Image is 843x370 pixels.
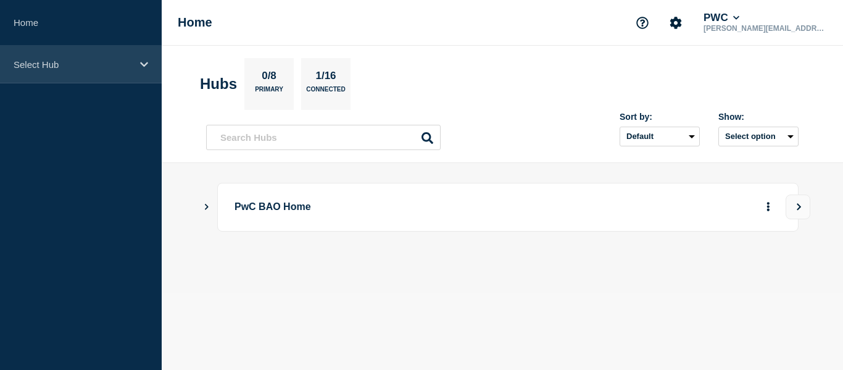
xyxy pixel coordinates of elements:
button: Select option [718,127,799,146]
button: Show Connected Hubs [204,203,210,212]
h1: Home [178,15,212,30]
p: PwC BAO Home [235,196,576,219]
p: Select Hub [14,59,132,70]
p: 0/8 [257,70,281,86]
input: Search Hubs [206,125,441,150]
select: Sort by [620,127,700,146]
div: Sort by: [620,112,700,122]
button: Account settings [663,10,689,36]
p: Connected [306,86,345,99]
p: 1/16 [311,70,341,86]
div: Show: [718,112,799,122]
button: PWC [701,12,742,24]
p: [PERSON_NAME][EMAIL_ADDRESS][PERSON_NAME][DOMAIN_NAME] [701,24,829,33]
button: Support [629,10,655,36]
button: More actions [760,196,776,219]
h2: Hubs [200,75,237,93]
p: Primary [255,86,283,99]
button: View [786,195,810,219]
